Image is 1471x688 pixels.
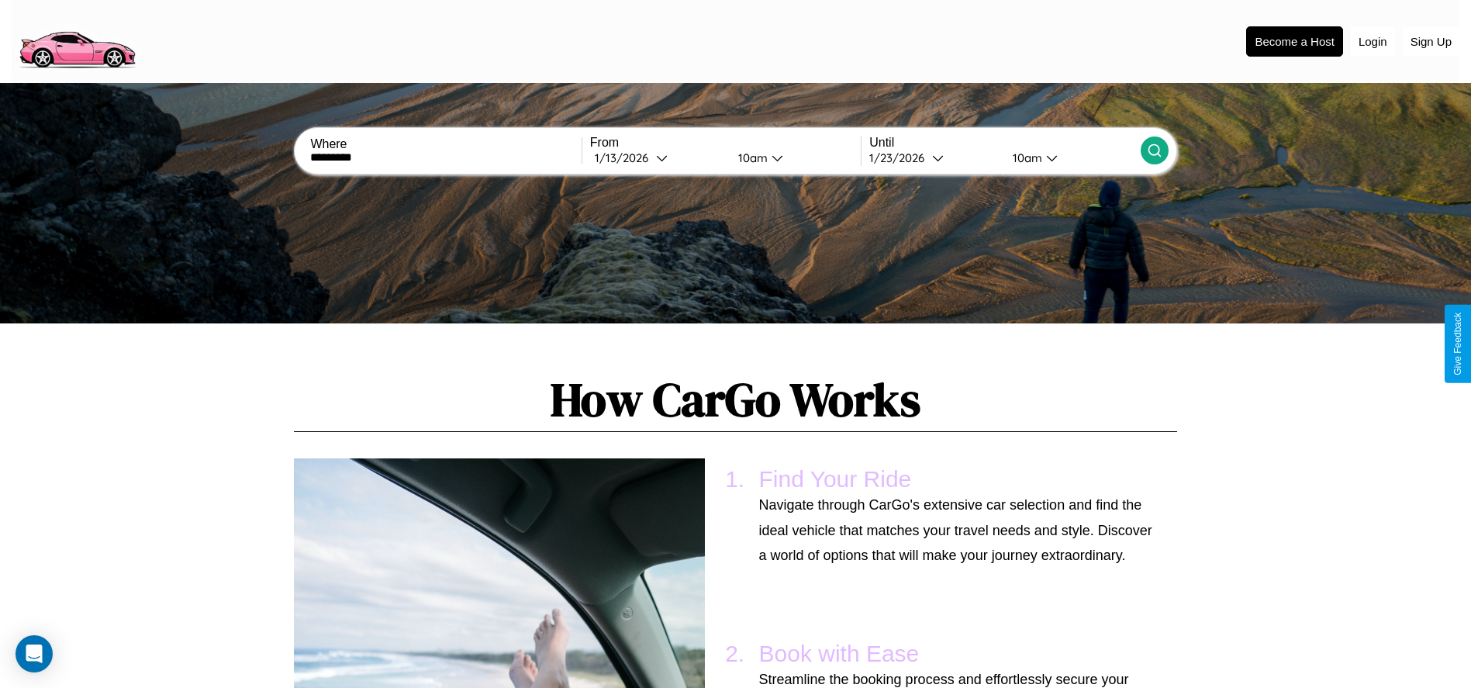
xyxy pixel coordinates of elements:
[751,458,1162,576] li: Find Your Ride
[1351,27,1395,56] button: Login
[1000,150,1141,166] button: 10am
[869,150,932,165] div: 1 / 23 / 2026
[590,150,726,166] button: 1/13/2026
[1452,313,1463,375] div: Give Feedback
[1403,27,1459,56] button: Sign Up
[759,493,1154,568] p: Navigate through CarGo's extensive car selection and find the ideal vehicle that matches your tra...
[1005,150,1046,165] div: 10am
[294,368,1176,432] h1: How CarGo Works
[310,137,581,151] label: Where
[12,8,142,72] img: logo
[726,150,862,166] button: 10am
[869,136,1140,150] label: Until
[16,635,53,672] div: Open Intercom Messenger
[730,150,772,165] div: 10am
[595,150,656,165] div: 1 / 13 / 2026
[1246,26,1343,57] button: Become a Host
[590,136,861,150] label: From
